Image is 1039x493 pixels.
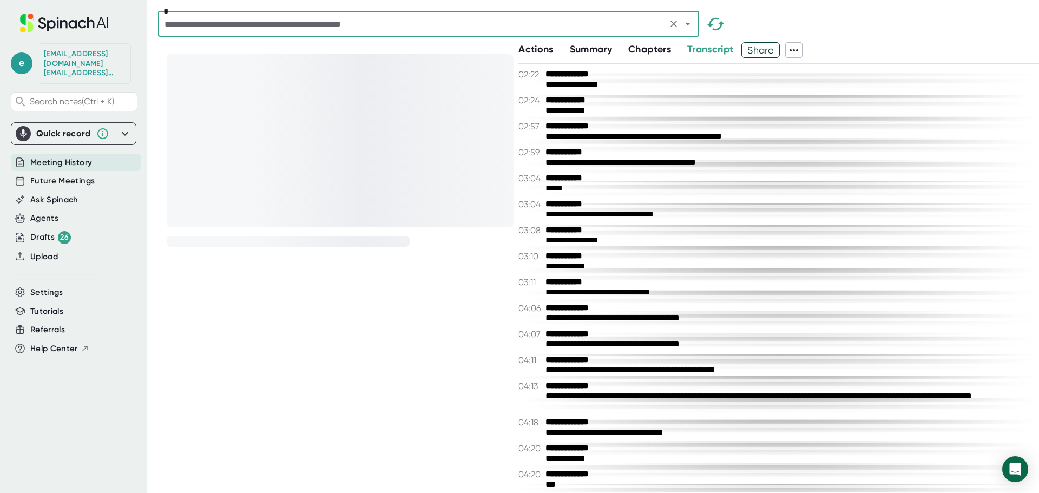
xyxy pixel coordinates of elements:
[30,96,114,107] span: Search notes (Ctrl + K)
[518,355,543,365] span: 04:11
[687,42,734,57] button: Transcript
[518,469,543,479] span: 04:20
[30,286,63,299] button: Settings
[680,16,695,31] button: Open
[58,231,71,244] div: 26
[1002,456,1028,482] div: Open Intercom Messenger
[570,42,612,57] button: Summary
[30,343,89,355] button: Help Center
[36,128,91,139] div: Quick record
[518,69,543,80] span: 02:22
[518,95,543,106] span: 02:24
[30,251,58,263] button: Upload
[518,42,553,57] button: Actions
[518,225,543,235] span: 03:08
[518,173,543,183] span: 03:04
[30,231,71,244] div: Drafts
[30,175,95,187] button: Future Meetings
[44,49,125,78] div: edotson@starrez.com edotson@starrez.com
[30,231,71,244] button: Drafts 26
[30,212,58,225] button: Agents
[518,329,543,339] span: 04:07
[666,16,681,31] button: Clear
[16,123,131,144] div: Quick record
[30,324,65,336] button: Referrals
[741,42,780,58] button: Share
[30,305,63,318] button: Tutorials
[687,43,734,55] span: Transcript
[518,277,543,287] span: 03:11
[742,41,779,60] span: Share
[628,42,671,57] button: Chapters
[30,156,92,169] button: Meeting History
[518,417,543,428] span: 04:18
[518,147,543,157] span: 02:59
[518,303,543,313] span: 04:06
[30,343,78,355] span: Help Center
[30,194,78,206] button: Ask Spinach
[518,199,543,209] span: 03:04
[518,443,543,453] span: 04:20
[518,43,553,55] span: Actions
[518,381,543,391] span: 04:13
[570,43,612,55] span: Summary
[11,52,32,74] span: e
[628,43,671,55] span: Chapters
[518,251,543,261] span: 03:10
[518,121,543,132] span: 02:57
